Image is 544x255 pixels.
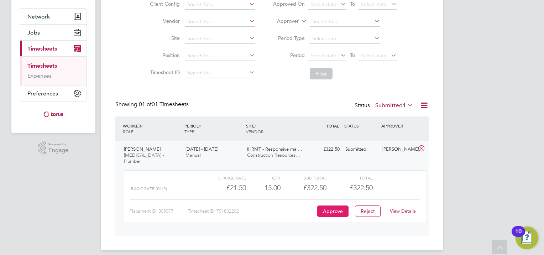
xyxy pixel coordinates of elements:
[200,182,246,194] div: £21.50
[342,119,380,132] div: STATUS
[27,13,50,20] span: Network
[273,52,305,58] label: Period
[380,119,417,132] div: APPROVER
[361,52,387,59] span: Select date
[148,52,180,58] label: Position
[141,123,142,129] span: /
[361,1,387,7] span: Select date
[185,152,201,158] span: Manual
[48,141,68,147] span: Powered by
[20,85,87,101] button: Preferences
[348,51,357,60] span: To
[380,144,417,155] div: [PERSON_NAME]
[311,52,336,59] span: Select date
[326,173,372,182] div: Total
[342,144,380,155] div: Submitted
[148,1,180,7] label: Client Config
[115,101,190,108] div: Showing
[355,205,381,217] button: Reject
[148,18,180,24] label: Vendor
[20,25,87,40] button: Jobs
[139,101,152,108] span: 01 of
[317,205,349,217] button: Approve
[246,173,281,182] div: QTY
[48,147,68,153] span: Engage
[200,123,201,129] span: /
[310,17,380,27] input: Search for...
[121,119,183,138] div: WORKER
[305,144,342,155] div: £322.50
[20,109,87,120] a: Go to home page
[350,183,373,192] span: £322.50
[131,186,167,191] span: Basic Rate (£/HR)
[200,173,246,182] div: Charge rate
[27,62,57,69] a: Timesheets
[185,68,255,78] input: Search for...
[247,146,302,152] span: IHRMT - Responsive mai…
[184,129,194,134] span: TYPE
[247,152,300,158] span: Construction Resources…
[124,146,161,152] span: [PERSON_NAME]
[273,1,305,7] label: Approved On
[20,41,87,56] button: Timesheets
[246,129,263,134] span: VENDOR
[185,17,255,27] input: Search for...
[311,1,336,7] span: Select date
[375,102,413,109] label: Submitted
[516,227,538,249] button: Open Resource Center, 10 new notifications
[515,231,522,241] div: 10
[390,208,416,214] a: View Details
[185,34,255,44] input: Search for...
[185,51,255,61] input: Search for...
[310,68,333,79] button: Filter
[246,182,281,194] div: 15.00
[267,18,299,25] label: Approver
[123,129,134,134] span: ROLE
[148,69,180,76] label: Timesheet ID
[20,9,87,24] button: Network
[188,205,315,217] div: Timesheet ID: TS1832202
[244,119,306,138] div: SITE
[27,29,40,36] span: Jobs
[27,90,58,97] span: Preferences
[148,35,180,41] label: Site
[255,123,256,129] span: /
[183,119,244,138] div: PERIOD
[281,173,326,182] div: Sub Total
[41,109,66,120] img: torus-logo-retina.png
[124,152,164,164] span: [MEDICAL_DATA] - Plumber
[185,146,218,152] span: [DATE] - [DATE]
[326,123,339,129] span: TOTAL
[310,34,380,44] input: Select one
[27,72,52,79] a: Expenses
[403,102,406,109] span: 1
[281,182,326,194] div: £322.50
[139,101,189,108] span: 01 Timesheets
[20,56,87,85] div: Timesheets
[273,35,305,41] label: Period Type
[130,205,188,217] div: Placement ID: 305077
[38,141,69,155] a: Powered byEngage
[355,101,414,111] div: Status
[27,45,57,52] span: Timesheets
